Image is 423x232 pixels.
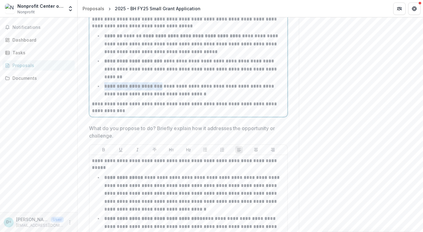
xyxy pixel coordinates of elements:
nav: breadcrumb [80,4,203,13]
a: Dashboard [2,35,75,45]
div: Documents [12,75,70,81]
button: Open entity switcher [66,2,75,15]
div: 2025 - BH FY25 Small Grant Application [115,5,200,12]
button: Align Center [252,146,260,153]
button: Ordered List [218,146,226,153]
div: Proposals [83,5,104,12]
button: Italicize [134,146,141,153]
span: Notifications [12,25,72,30]
span: Nonprofit [17,9,35,15]
div: Nonprofit Center of [GEOGRAPHIC_DATA][US_STATE] [17,3,64,9]
button: Underline [117,146,124,153]
button: Get Help [408,2,421,15]
div: Tasks [12,49,70,56]
p: [PERSON_NAME] <[EMAIL_ADDRESS][DOMAIN_NAME]> [16,216,48,223]
p: [EMAIL_ADDRESS][DOMAIN_NAME] [16,223,64,228]
button: Notifications [2,22,75,32]
button: Heading 2 [185,146,192,153]
button: Partners [393,2,406,15]
button: Bold [100,146,107,153]
button: Heading 1 [168,146,175,153]
a: Proposals [2,60,75,71]
div: Dawn Lockhart <dlockhart@nonprofitctr.org> [6,220,11,224]
button: More [66,219,74,226]
button: Align Left [235,146,243,153]
div: Proposals [12,62,70,69]
button: Bullet List [201,146,209,153]
p: User [51,217,64,222]
img: Nonprofit Center of Northeast Florida [5,4,15,14]
a: Tasks [2,48,75,58]
div: Dashboard [12,37,70,43]
a: Documents [2,73,75,83]
a: Proposals [80,4,107,13]
button: Align Right [269,146,277,153]
button: Strike [151,146,158,153]
p: What do you propose to do? Briefly explain how it addresses the opportunity or challenge. [89,125,284,139]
